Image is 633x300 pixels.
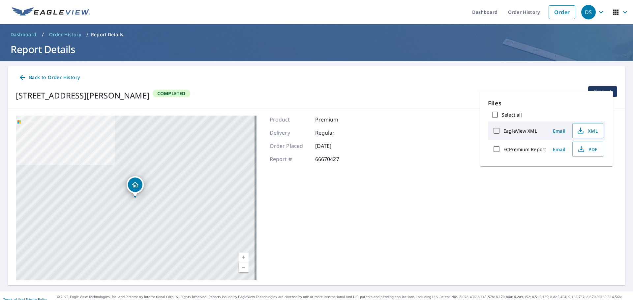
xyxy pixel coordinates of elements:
li: / [86,31,88,39]
div: Dropped pin, building 1, Residential property, 11674 Hafer Rd Carterville, IL 62918 [127,176,144,197]
p: Files [488,99,605,108]
button: PDF [572,142,603,157]
img: EV Logo [12,7,90,17]
a: Order [549,5,575,19]
a: Current Level 17, Zoom In [239,253,249,262]
span: Completed [153,90,190,96]
li: / [42,31,44,39]
div: [STREET_ADDRESS][PERSON_NAME] [16,90,149,101]
p: [DATE] [315,142,355,150]
p: Report # [270,155,309,163]
span: Order History [49,31,81,38]
h1: Report Details [8,42,625,56]
span: XML [577,127,598,135]
span: Dashboard [11,31,37,38]
button: Email [549,126,570,136]
span: Back to Order History [18,73,80,82]
button: XML [572,123,603,138]
span: Files [593,88,615,95]
label: ECPremium Report [503,146,546,152]
p: Product [270,116,309,123]
span: Email [551,146,567,152]
span: PDF [577,145,598,153]
button: Email [549,144,570,154]
p: 66670427 [315,155,355,163]
p: Delivery [270,129,309,137]
a: Dashboard [8,29,39,40]
span: Email [551,128,567,134]
p: Report Details [91,31,123,38]
div: DS [581,5,596,19]
button: filesDropdownBtn-66670427 [588,86,617,97]
label: Select all [502,112,522,118]
a: Back to Order History [16,71,82,84]
p: Order Placed [270,142,309,150]
p: Premium [315,116,355,123]
nav: breadcrumb [8,29,625,40]
a: Current Level 17, Zoom Out [239,262,249,272]
label: EagleView XML [503,128,537,134]
p: Regular [315,129,355,137]
a: Order History [46,29,84,40]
